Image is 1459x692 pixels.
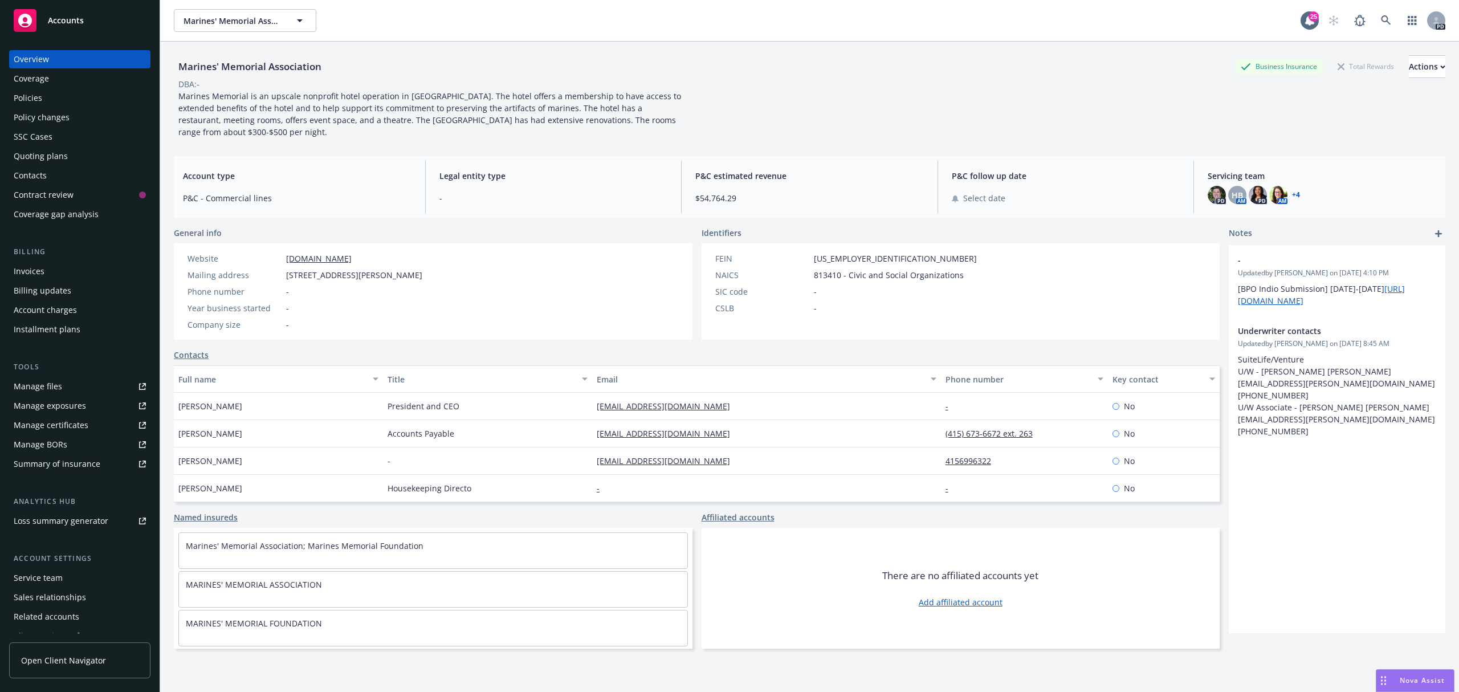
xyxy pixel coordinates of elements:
a: Switch app [1401,9,1424,32]
div: Email [597,373,924,385]
a: Coverage gap analysis [9,205,150,223]
span: Legal entity type [439,170,668,182]
a: - [946,401,957,412]
div: Policy changes [14,108,70,127]
div: Billing [9,246,150,258]
span: [US_EMPLOYER_IDENTIFICATION_NUMBER] [814,253,977,264]
div: Installment plans [14,320,80,339]
div: Quoting plans [14,147,68,165]
div: Year business started [188,302,282,314]
a: Summary of insurance [9,455,150,473]
p: [BPO Indio Submission] [DATE]-[DATE] [1238,283,1436,307]
div: Invoices [14,262,44,280]
img: photo [1208,186,1226,204]
span: Account type [183,170,411,182]
span: - [286,286,289,298]
a: [EMAIL_ADDRESS][DOMAIN_NAME] [597,401,739,412]
a: Named insureds [174,511,238,523]
span: P&C follow up date [952,170,1180,182]
a: add [1432,227,1445,241]
img: photo [1249,186,1267,204]
button: Actions [1409,55,1445,78]
div: Title [388,373,575,385]
span: Open Client Navigator [21,654,106,666]
a: Sales relationships [9,588,150,606]
div: Manage exposures [14,397,86,415]
div: Account charges [14,301,77,319]
div: Contract review [14,186,74,204]
div: CSLB [715,302,809,314]
span: Nova Assist [1400,675,1445,685]
a: 4156996322 [946,455,1000,466]
span: Identifiers [702,227,741,239]
div: Website [188,253,282,264]
span: Updated by [PERSON_NAME] on [DATE] 4:10 PM [1238,268,1436,278]
span: Servicing team [1208,170,1436,182]
div: DBA: - [178,78,199,90]
span: Underwriter contacts [1238,325,1407,337]
button: Key contact [1108,365,1220,393]
button: Marines' Memorial Association [174,9,316,32]
span: Updated by [PERSON_NAME] on [DATE] 8:45 AM [1238,339,1436,349]
a: Manage files [9,377,150,396]
div: Total Rewards [1332,59,1400,74]
button: Nova Assist [1376,669,1454,692]
div: Billing updates [14,282,71,300]
a: Accounts [9,5,150,36]
span: P&C estimated revenue [695,170,924,182]
span: No [1124,400,1135,412]
span: [PERSON_NAME] [178,428,242,439]
div: Coverage gap analysis [14,205,99,223]
button: Phone number [941,365,1108,393]
span: - [439,192,668,204]
div: Overview [14,50,49,68]
div: -Updatedby [PERSON_NAME] on [DATE] 4:10 PM[BPO Indio Submission] [DATE]-[DATE][URL][DOMAIN_NAME] [1229,245,1445,316]
a: Related accounts [9,608,150,626]
span: No [1124,482,1135,494]
button: Email [592,365,941,393]
div: FEIN [715,253,809,264]
a: Add affiliated account [919,596,1002,608]
a: Manage exposures [9,397,150,415]
span: [STREET_ADDRESS][PERSON_NAME] [286,269,422,281]
span: 813410 - Civic and Social Organizations [814,269,964,281]
a: Account charges [9,301,150,319]
span: Accounts [48,16,84,25]
div: Client navigator features [14,627,108,645]
div: Sales relationships [14,588,86,606]
span: - [388,455,390,467]
span: Marines Memorial is an upscale nonprofit hotel operation in [GEOGRAPHIC_DATA]. The hotel offers a... [178,91,683,137]
div: Mailing address [188,269,282,281]
p: SuiteLife/Venture U/W - [PERSON_NAME] [PERSON_NAME][EMAIL_ADDRESS][PERSON_NAME][DOMAIN_NAME] [PHO... [1238,353,1436,437]
span: Housekeeping Directo [388,482,471,494]
span: Select date [963,192,1005,204]
div: Phone number [188,286,282,298]
span: General info [174,227,222,239]
a: Policies [9,89,150,107]
button: Full name [174,365,383,393]
div: Marines' Memorial Association [174,59,326,74]
span: Marines' Memorial Association [184,15,282,27]
a: Installment plans [9,320,150,339]
div: Key contact [1112,373,1203,385]
a: Overview [9,50,150,68]
div: SIC code [715,286,809,298]
div: Underwriter contactsUpdatedby [PERSON_NAME] on [DATE] 8:45 AMSuiteLife/Venture U/W - [PERSON_NAME... [1229,316,1445,446]
a: Report a Bug [1348,9,1371,32]
a: SSC Cases [9,128,150,146]
a: [EMAIL_ADDRESS][DOMAIN_NAME] [597,428,739,439]
div: NAICS [715,269,809,281]
span: [PERSON_NAME] [178,400,242,412]
a: [DOMAIN_NAME] [286,253,352,264]
a: - [597,483,609,494]
a: MARINES' MEMORIAL FOUNDATION [186,618,322,629]
div: Full name [178,373,366,385]
div: Company size [188,319,282,331]
div: Related accounts [14,608,79,626]
span: [PERSON_NAME] [178,482,242,494]
a: Policy changes [9,108,150,127]
div: Analytics hub [9,496,150,507]
a: Start snowing [1322,9,1345,32]
div: Account settings [9,553,150,564]
span: There are no affiliated accounts yet [882,569,1038,583]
